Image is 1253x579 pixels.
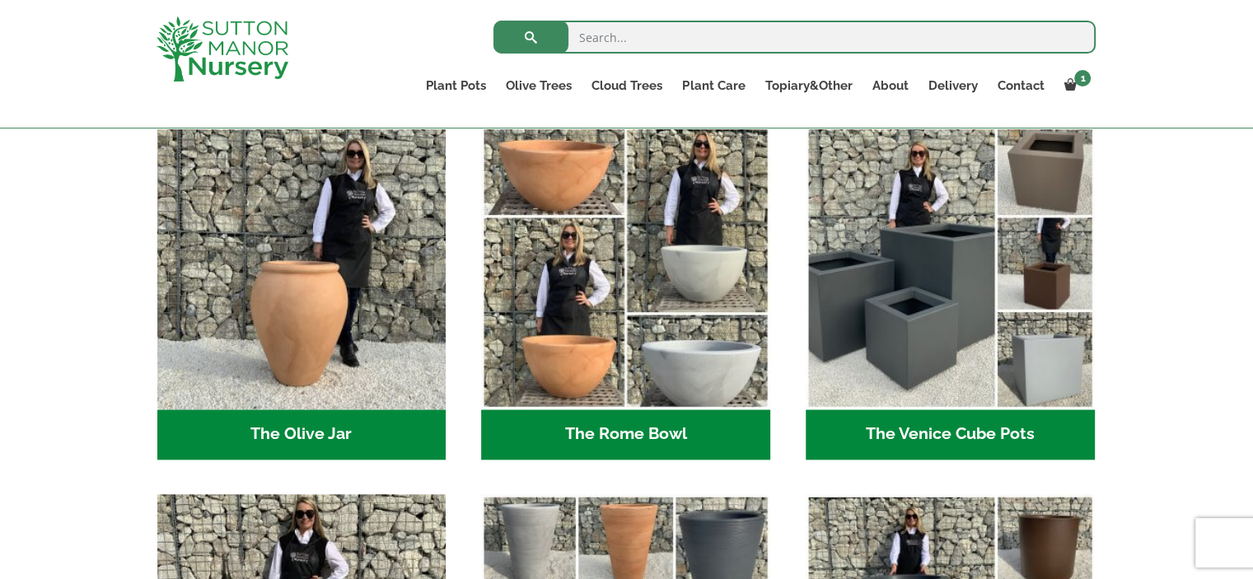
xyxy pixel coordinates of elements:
a: Plant Pots [416,74,496,97]
img: The Venice Cube Pots [806,120,1095,409]
a: Contact [987,74,1054,97]
a: Plant Care [672,74,755,97]
a: Cloud Trees [582,74,672,97]
a: Visit product category The Rome Bowl [481,120,770,460]
a: Olive Trees [496,74,582,97]
img: The Rome Bowl [481,120,770,409]
a: 1 [1054,74,1096,97]
img: The Olive Jar [157,120,446,409]
a: About [862,74,918,97]
a: Delivery [918,74,987,97]
h2: The Venice Cube Pots [806,409,1095,460]
a: Visit product category The Olive Jar [157,120,446,460]
span: 1 [1074,70,1091,86]
h2: The Olive Jar [157,409,446,460]
img: logo [157,16,288,82]
h2: The Rome Bowl [481,409,770,460]
a: Topiary&Other [755,74,862,97]
a: Visit product category The Venice Cube Pots [806,120,1095,460]
input: Search... [493,21,1096,54]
